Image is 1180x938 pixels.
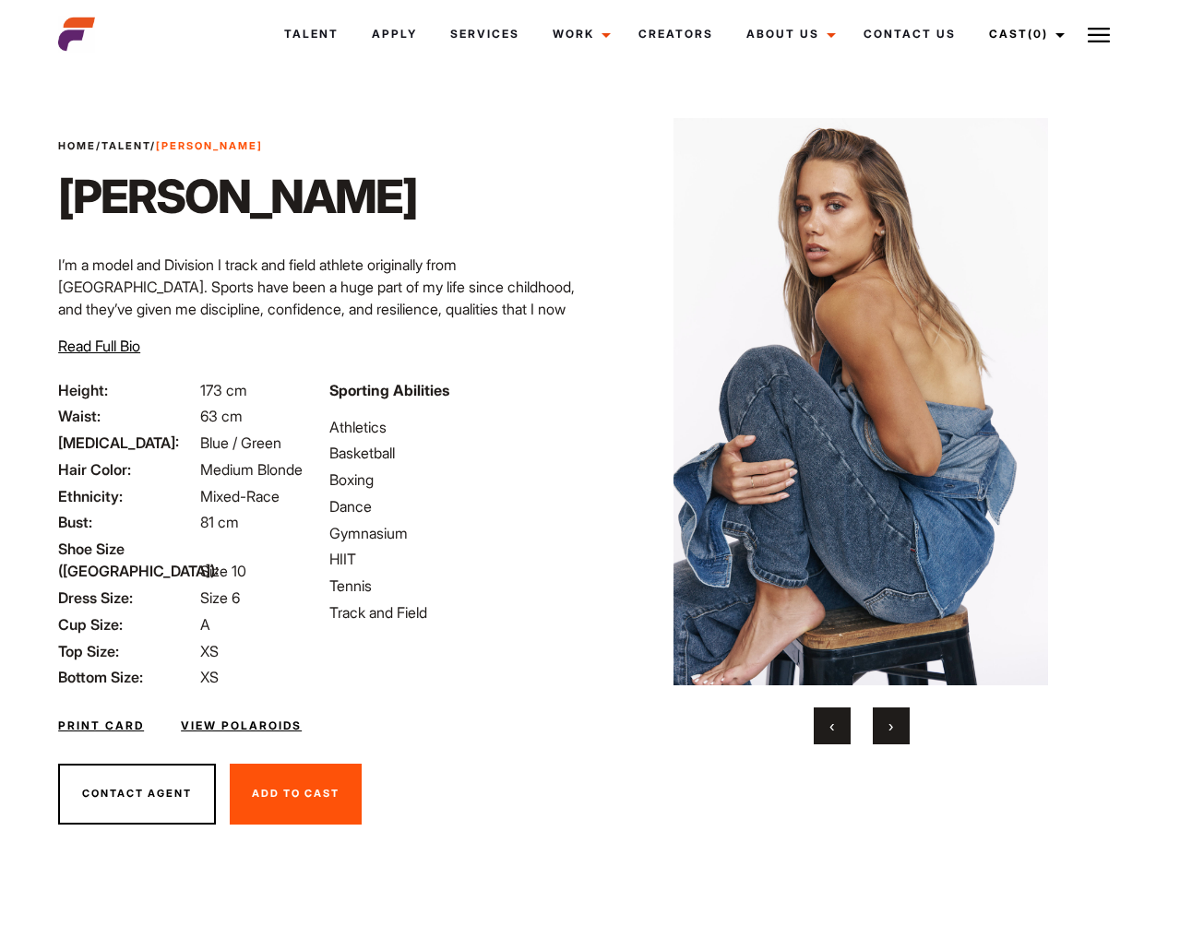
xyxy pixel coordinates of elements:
span: Waist: [58,405,197,427]
h1: [PERSON_NAME] [58,169,417,224]
span: Ethnicity: [58,485,197,507]
span: Height: [58,379,197,401]
button: Contact Agent [58,764,216,825]
span: Add To Cast [252,787,340,800]
a: Print Card [58,718,144,734]
li: Track and Field [329,601,578,623]
a: Home [58,139,96,152]
a: Apply [355,9,434,59]
span: Next [888,717,893,735]
span: Size 10 [200,562,246,580]
span: A [200,615,210,634]
a: About Us [730,9,847,59]
strong: Sporting Abilities [329,381,449,399]
img: Burger icon [1088,24,1110,46]
span: 81 cm [200,513,239,531]
span: Previous [829,717,834,735]
p: I’m a model and Division I track and field athlete originally from [GEOGRAPHIC_DATA]. Sports have... [58,254,578,342]
span: Mixed-Race [200,487,280,505]
strong: [PERSON_NAME] [156,139,263,152]
span: XS [200,668,219,686]
span: 173 cm [200,381,247,399]
span: (0) [1028,27,1048,41]
span: Dress Size: [58,587,197,609]
li: Athletics [329,416,578,438]
a: Services [434,9,536,59]
span: 63 cm [200,407,243,425]
span: / / [58,138,263,154]
button: Add To Cast [230,764,362,825]
li: Tennis [329,575,578,597]
span: Hair Color: [58,458,197,481]
a: View Polaroids [181,718,302,734]
span: Read Full Bio [58,337,140,355]
a: Talent [101,139,150,152]
img: cropped-aefm-brand-fav-22-square.png [58,16,95,53]
span: [MEDICAL_DATA]: [58,432,197,454]
a: Talent [268,9,355,59]
a: Contact Us [847,9,972,59]
span: Cup Size: [58,613,197,635]
span: Shoe Size ([GEOGRAPHIC_DATA]): [58,538,197,582]
li: Basketball [329,442,578,464]
span: Medium Blonde [200,460,303,479]
span: Bottom Size: [58,666,197,688]
li: Gymnasium [329,522,578,544]
button: Read Full Bio [58,335,140,357]
li: Dance [329,495,578,517]
a: Creators [622,9,730,59]
span: Blue / Green [200,433,281,452]
span: Size 6 [200,588,240,607]
span: XS [200,642,219,660]
a: Cast(0) [972,9,1076,59]
li: HIIT [329,548,578,570]
li: Boxing [329,469,578,491]
a: Work [536,9,622,59]
span: Top Size: [58,640,197,662]
span: Bust: [58,511,197,533]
